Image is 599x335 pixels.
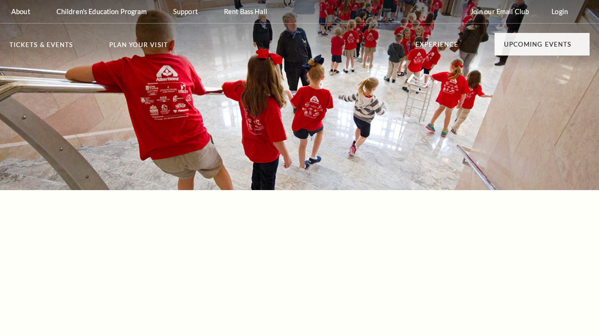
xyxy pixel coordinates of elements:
p: Experience [415,41,459,53]
p: Support [173,8,198,16]
p: Rent Bass Hall [224,8,267,16]
p: Upcoming Events [504,41,571,53]
p: Tickets & Events [9,42,73,53]
p: Plan Your Visit [109,42,168,53]
p: Children's Education Program [56,8,147,16]
p: About [11,8,30,16]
